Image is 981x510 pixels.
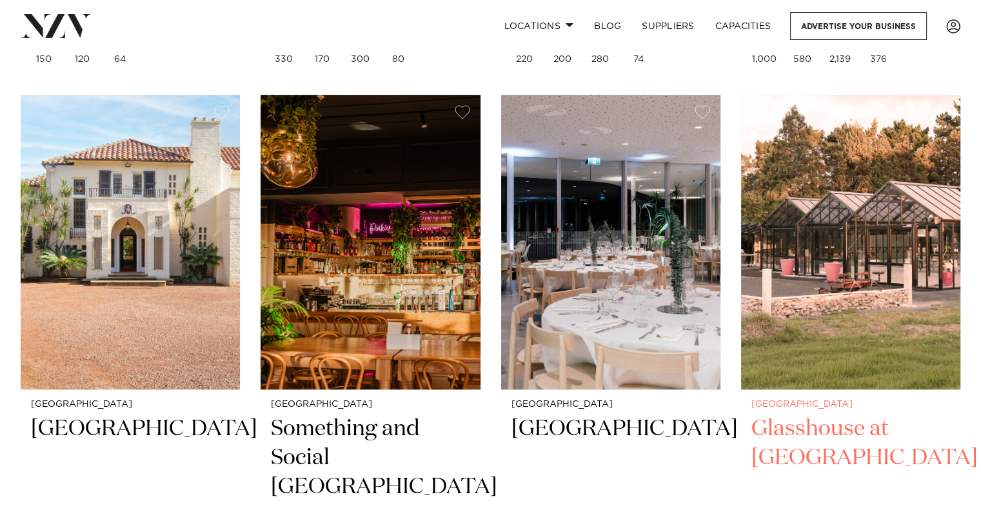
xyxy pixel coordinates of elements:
small: [GEOGRAPHIC_DATA] [271,400,470,409]
h2: [GEOGRAPHIC_DATA] [31,415,230,502]
a: Advertise your business [790,12,927,40]
small: [GEOGRAPHIC_DATA] [31,400,230,409]
a: Capacities [705,12,782,40]
h2: Something and Social [GEOGRAPHIC_DATA] [271,415,470,502]
img: nzv-logo.png [21,14,91,37]
h2: [GEOGRAPHIC_DATA] [511,415,710,502]
small: [GEOGRAPHIC_DATA] [751,400,950,409]
h2: Glasshouse at [GEOGRAPHIC_DATA] [751,415,950,502]
a: BLOG [584,12,631,40]
a: SUPPLIERS [631,12,704,40]
a: Locations [493,12,584,40]
small: [GEOGRAPHIC_DATA] [511,400,710,409]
